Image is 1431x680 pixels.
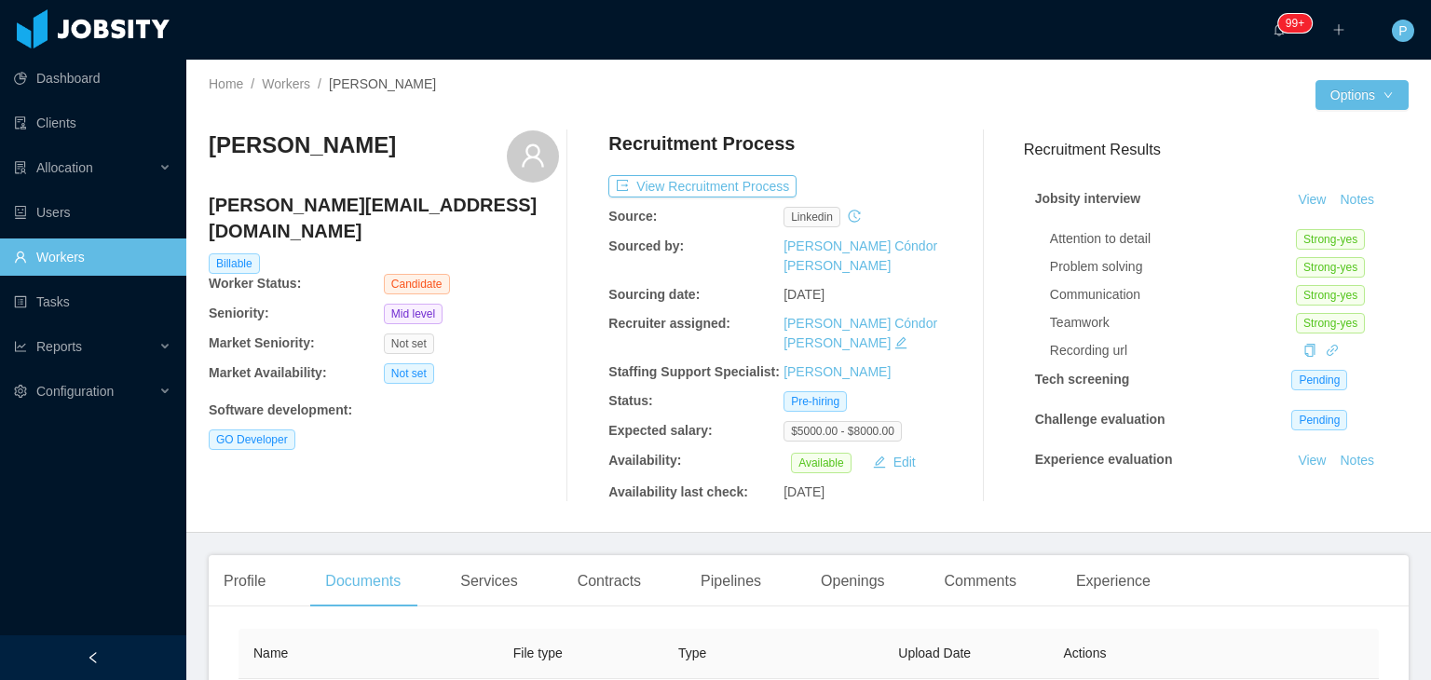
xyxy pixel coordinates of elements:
[806,555,900,607] div: Openings
[14,283,171,320] a: icon: profileTasks
[1332,189,1382,211] button: Notes
[209,335,315,350] b: Market Seniority:
[329,76,436,91] span: [PERSON_NAME]
[608,393,652,408] b: Status:
[251,76,254,91] span: /
[1296,257,1365,278] span: Strong-yes
[1035,191,1141,206] strong: Jobsity interview
[1050,257,1296,277] div: Problem solving
[784,287,825,302] span: [DATE]
[608,316,730,331] b: Recruiter assigned:
[784,207,840,227] span: linkedin
[209,555,280,607] div: Profile
[930,555,1031,607] div: Comments
[14,161,27,174] i: icon: solution
[262,76,310,91] a: Workers
[513,646,563,660] span: File type
[865,451,923,473] button: icon: editEdit
[1332,450,1382,472] button: Notes
[384,363,434,384] span: Not set
[1315,80,1409,110] button: Optionsicon: down
[1050,285,1296,305] div: Communication
[608,130,795,156] h4: Recruitment Process
[1291,370,1347,390] span: Pending
[608,484,748,499] b: Availability last check:
[784,238,937,273] a: [PERSON_NAME] Cóndor [PERSON_NAME]
[608,287,700,302] b: Sourcing date:
[1296,285,1365,306] span: Strong-yes
[14,340,27,353] i: icon: line-chart
[1291,410,1347,430] span: Pending
[608,453,681,468] b: Availability:
[209,402,352,417] b: Software development :
[14,238,171,276] a: icon: userWorkers
[608,238,684,253] b: Sourced by:
[253,646,288,660] span: Name
[1332,493,1382,515] button: Notes
[310,555,416,607] div: Documents
[563,555,656,607] div: Contracts
[36,160,93,175] span: Allocation
[14,385,27,398] i: icon: setting
[1332,23,1345,36] i: icon: plus
[1326,343,1339,358] a: icon: link
[678,646,706,660] span: Type
[1035,412,1165,427] strong: Challenge evaluation
[1291,453,1332,468] a: View
[14,104,171,142] a: icon: auditClients
[14,194,171,231] a: icon: robotUsers
[1326,344,1339,357] i: icon: link
[1303,344,1316,357] i: icon: copy
[209,365,327,380] b: Market Availability:
[1398,20,1407,42] span: P
[209,429,295,450] span: GO Developer
[1050,313,1296,333] div: Teamwork
[1035,452,1173,467] strong: Experience evaluation
[209,76,243,91] a: Home
[1035,372,1130,387] strong: Tech screening
[14,60,171,97] a: icon: pie-chartDashboard
[608,423,712,438] b: Expected salary:
[1291,192,1332,207] a: View
[898,646,971,660] span: Upload Date
[209,130,396,160] h3: [PERSON_NAME]
[36,339,82,354] span: Reports
[894,336,907,349] i: icon: edit
[209,192,559,244] h4: [PERSON_NAME][EMAIL_ADDRESS][DOMAIN_NAME]
[1024,138,1409,161] h3: Recruitment Results
[784,364,891,379] a: [PERSON_NAME]
[608,209,657,224] b: Source:
[384,304,443,324] span: Mid level
[784,484,825,499] span: [DATE]
[848,210,861,223] i: icon: history
[1303,341,1316,360] div: Copy
[784,316,937,350] a: [PERSON_NAME] Cóndor [PERSON_NAME]
[384,333,434,354] span: Not set
[608,175,797,197] button: icon: exportView Recruitment Process
[36,384,114,399] span: Configuration
[520,143,546,169] i: icon: user
[318,76,321,91] span: /
[1061,555,1165,607] div: Experience
[1050,229,1296,249] div: Attention to detail
[1296,313,1365,333] span: Strong-yes
[608,364,780,379] b: Staffing Support Specialist:
[445,555,532,607] div: Services
[784,391,847,412] span: Pre-hiring
[209,306,269,320] b: Seniority:
[608,179,797,194] a: icon: exportView Recruitment Process
[686,555,776,607] div: Pipelines
[209,276,301,291] b: Worker Status:
[1273,23,1286,36] i: icon: bell
[209,253,260,274] span: Billable
[1296,229,1365,250] span: Strong-yes
[384,274,450,294] span: Candidate
[784,421,902,442] span: $5000.00 - $8000.00
[1278,14,1312,33] sup: 1702
[1050,341,1296,360] div: Recording url
[1064,646,1107,660] span: Actions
